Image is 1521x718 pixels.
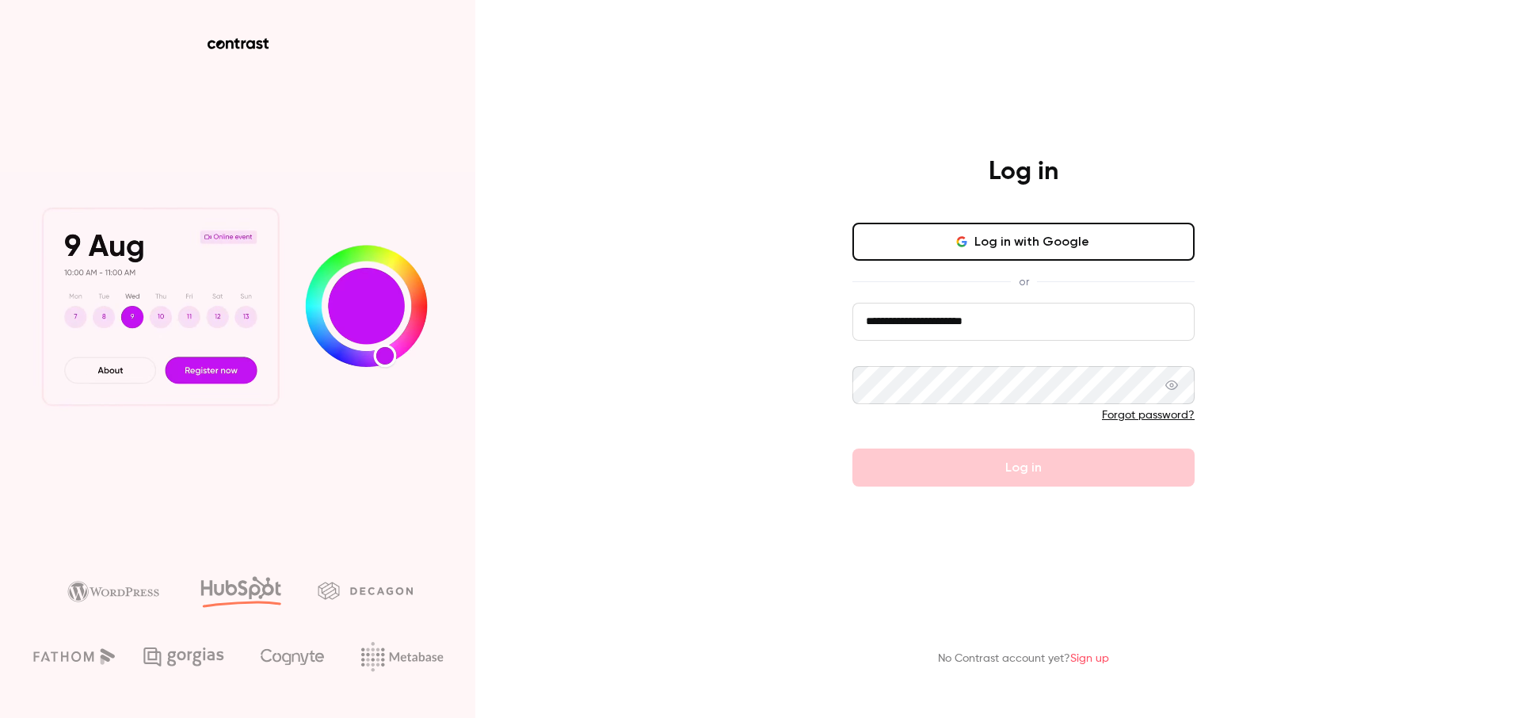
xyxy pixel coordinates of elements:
h4: Log in [989,156,1058,188]
a: Forgot password? [1102,410,1195,421]
a: Sign up [1070,653,1109,664]
span: or [1011,273,1037,290]
button: Log in with Google [852,223,1195,261]
img: decagon [318,582,413,599]
p: No Contrast account yet? [938,651,1109,667]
